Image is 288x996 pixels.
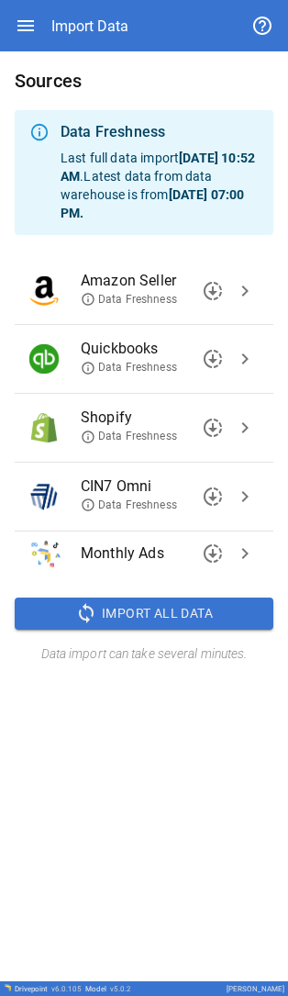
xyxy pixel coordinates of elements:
span: downloading [202,348,224,370]
img: CIN7 Omni [29,482,59,511]
img: Shopify [29,413,59,442]
span: Data Freshness [81,498,177,513]
b: [DATE] 07:00 PM . [61,187,244,220]
span: chevron_right [234,486,256,508]
img: Monthly Ads [29,539,62,568]
div: Import Data [51,17,128,35]
div: Data Freshness [61,121,259,143]
span: v 5.0.2 [110,985,131,993]
span: Data Freshness [81,360,177,375]
span: Import All Data [102,602,213,625]
div: Drivepoint [15,985,82,993]
img: Drivepoint [4,984,11,991]
span: chevron_right [234,417,256,439]
img: Quickbooks [29,344,59,374]
span: Data Freshness [81,292,177,308]
span: chevron_right [234,280,256,302]
p: Last full data import . Latest data from data warehouse is from [61,149,259,222]
span: downloading [202,280,224,302]
span: Data Freshness [81,429,177,444]
span: chevron_right [234,543,256,565]
span: Amazon Seller [81,270,229,292]
button: Import All Data [15,598,273,631]
h6: Data import can take several minutes. [15,644,273,665]
span: sync [75,602,97,624]
span: downloading [202,486,224,508]
span: CIN7 Omni [81,476,229,498]
span: downloading [202,417,224,439]
div: [PERSON_NAME] [227,985,284,993]
b: [DATE] 10:52 AM [61,151,255,184]
h6: Sources [15,66,273,95]
div: Model [85,985,131,993]
span: downloading [202,543,224,565]
span: Shopify [81,407,229,429]
span: Monthly Ads [81,543,229,565]
span: Quickbooks [81,338,229,360]
img: Amazon Seller [29,276,59,306]
span: v 6.0.105 [51,985,82,993]
span: chevron_right [234,348,256,370]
